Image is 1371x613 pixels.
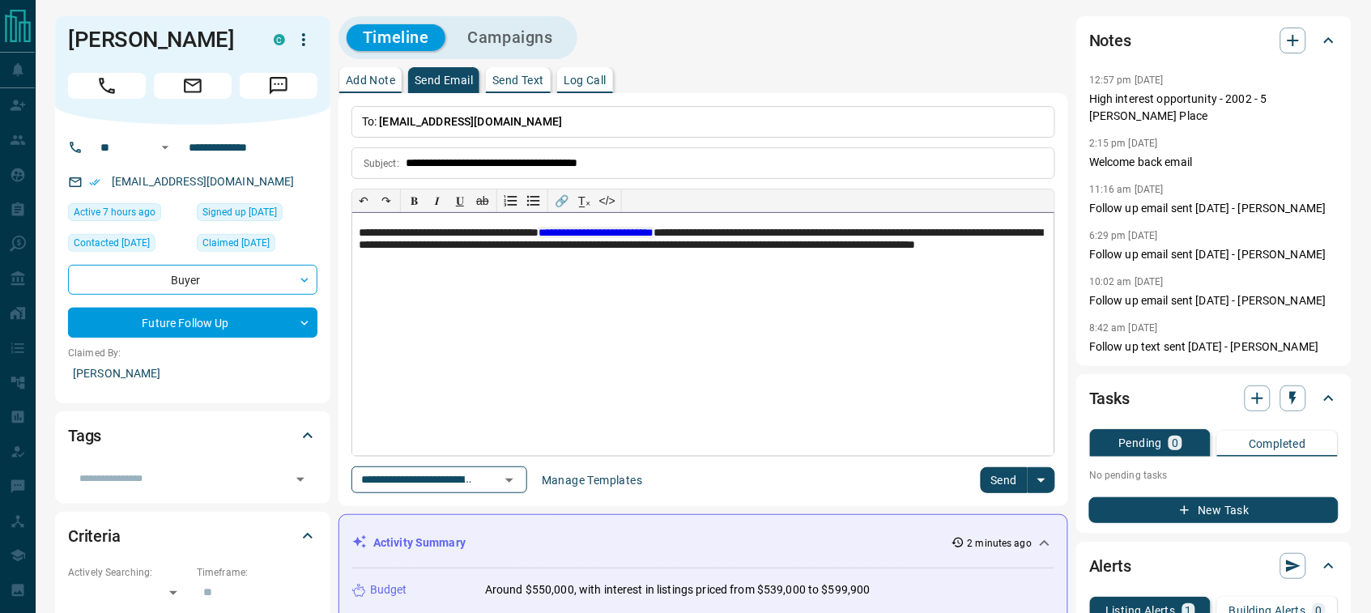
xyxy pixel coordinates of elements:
span: Email [154,73,232,99]
div: Future Follow Up [68,308,317,338]
button: 𝐁 [403,189,426,212]
p: 0 [1172,437,1178,449]
p: No pending tasks [1089,463,1339,487]
button: New Task [1089,497,1339,523]
button: 🔗 [551,189,573,212]
span: Active 7 hours ago [74,204,155,220]
button: ↷ [375,189,398,212]
button: Numbered list [500,189,522,212]
p: 6:29 pm [DATE] [1089,230,1158,241]
button: Bullet list [522,189,545,212]
div: Criteria [68,517,317,556]
a: [EMAIL_ADDRESS][DOMAIN_NAME] [112,175,295,188]
span: Contacted [DATE] [74,235,150,251]
p: Actively Searching: [68,565,189,580]
p: [PERSON_NAME] [68,360,317,387]
button: ab [471,189,494,212]
svg: Email Verified [89,177,100,188]
p: Timeframe: [197,565,317,580]
button: ↶ [352,189,375,212]
button: Campaigns [452,24,569,51]
p: Activity Summary [373,534,466,551]
div: Tasks [1089,379,1339,418]
button: 𝑰 [426,189,449,212]
s: ab [476,194,489,207]
div: Sat Jul 18 2020 [197,203,317,226]
span: Claimed [DATE] [202,235,270,251]
p: Welcome back email [1089,154,1339,171]
span: Call [68,73,146,99]
p: 12:57 pm [DATE] [1089,74,1164,86]
p: Add Note [346,74,395,86]
p: Follow up text sent [DATE] - [PERSON_NAME] [1089,338,1339,355]
span: [EMAIL_ADDRESS][DOMAIN_NAME] [380,115,563,128]
div: Tags [68,416,317,455]
p: Follow up email sent [DATE] - [PERSON_NAME] [1089,200,1339,217]
button: Open [155,138,175,157]
p: 8:42 am [DATE] [1089,322,1158,334]
p: Send Text [492,74,544,86]
div: Activity Summary2 minutes ago [352,528,1054,558]
p: Pending [1119,437,1163,449]
p: High interest opportunity - 2002 - 5 [PERSON_NAME] Place [1089,91,1339,125]
div: condos.ca [274,34,285,45]
button: Send [981,467,1028,493]
h2: Tasks [1089,385,1130,411]
h2: Criteria [68,523,121,549]
h2: Tags [68,423,101,449]
button: Manage Templates [532,467,652,493]
h2: Alerts [1089,553,1131,579]
button: Open [498,469,521,492]
div: Fri Aug 08 2025 [68,234,189,257]
div: Notes [1089,21,1339,60]
span: 𝐔 [456,194,464,207]
p: Claimed By: [68,346,317,360]
button: Open [289,468,312,491]
button: T̲ₓ [573,189,596,212]
p: 2:15 pm [DATE] [1089,138,1158,149]
p: 10:02 am [DATE] [1089,276,1164,287]
p: 11:16 am [DATE] [1089,184,1164,195]
button: </> [596,189,619,212]
p: Subject: [364,156,399,171]
p: Log Call [564,74,607,86]
h1: [PERSON_NAME] [68,27,249,53]
span: Signed up [DATE] [202,204,277,220]
button: Timeline [347,24,445,51]
h2: Notes [1089,28,1131,53]
button: 𝐔 [449,189,471,212]
p: 2 minutes ago [968,536,1032,551]
p: Follow up email sent [DATE] - [PERSON_NAME] [1089,246,1339,263]
p: Completed [1249,438,1306,449]
p: Send Email [415,74,473,86]
div: Sun Sep 14 2025 [68,203,189,226]
div: Alerts [1089,547,1339,585]
div: split button [981,467,1056,493]
span: Message [240,73,317,99]
p: To: [351,106,1055,138]
p: Around $550,000, with interest in listings priced from $539,000 to $599,900 [485,581,871,598]
div: Sat Jul 18 2020 [197,234,317,257]
p: Follow up email sent [DATE] - [PERSON_NAME] [1089,292,1339,309]
div: Buyer [68,265,317,295]
p: Budget [370,581,407,598]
